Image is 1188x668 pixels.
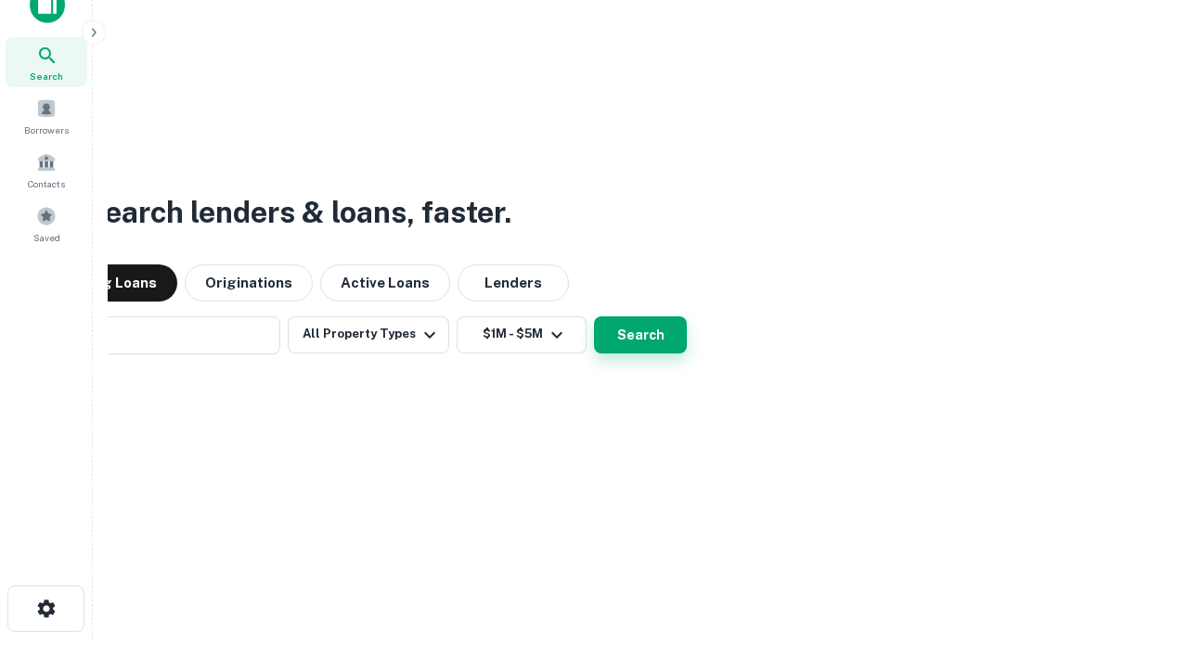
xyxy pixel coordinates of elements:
[288,316,449,353] button: All Property Types
[458,264,569,302] button: Lenders
[185,264,313,302] button: Originations
[28,176,65,191] span: Contacts
[33,230,60,245] span: Saved
[6,199,87,249] a: Saved
[457,316,587,353] button: $1M - $5M
[594,316,687,353] button: Search
[30,69,63,83] span: Search
[84,190,511,235] h3: Search lenders & loans, faster.
[6,91,87,141] a: Borrowers
[1095,520,1188,609] iframe: Chat Widget
[6,37,87,87] a: Search
[6,145,87,195] a: Contacts
[320,264,450,302] button: Active Loans
[24,122,69,137] span: Borrowers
